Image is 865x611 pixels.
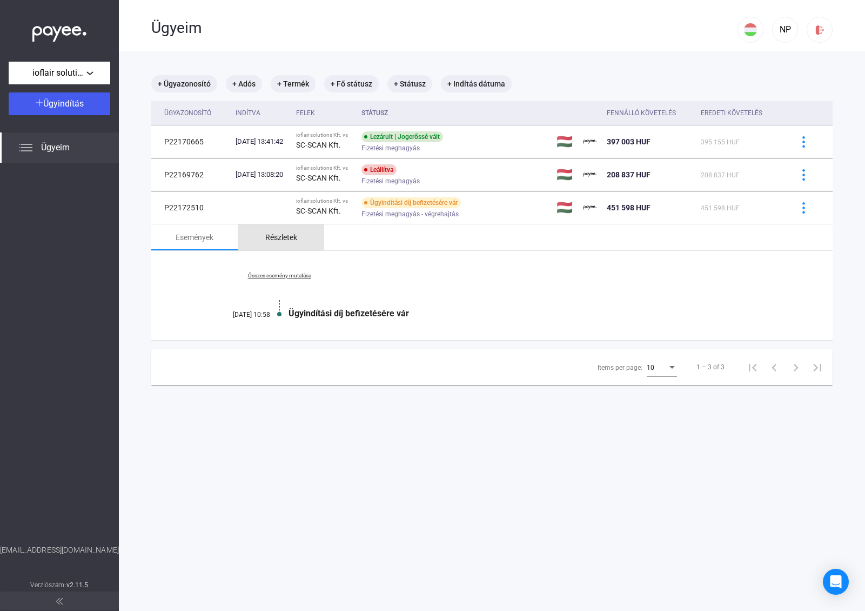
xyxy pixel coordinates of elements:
[324,75,379,92] mat-chip: + Fő státusz
[792,130,815,153] button: more-blue
[236,136,287,147] div: [DATE] 13:41:42
[807,356,828,378] button: Last page
[236,107,260,119] div: Indítva
[776,23,794,36] div: NP
[66,581,89,589] strong: v2.11.5
[36,99,43,107] img: plus-white.svg
[361,131,443,142] div: Lezárult | Jogerőssé vált
[164,107,211,119] div: Ügyazonosító
[607,137,651,146] span: 397 003 HUF
[701,107,779,119] div: Eredeti követelés
[792,196,815,219] button: more-blue
[361,142,420,155] span: Fizetési meghagyás
[807,17,833,43] button: logout-red
[164,107,227,119] div: Ügyazonosító
[296,107,315,119] div: Felek
[584,135,596,148] img: payee-logo
[701,204,740,212] span: 451 598 HUF
[296,132,353,138] div: ioflair solutions Kft. vs
[696,361,725,374] div: 1 – 3 of 3
[151,191,231,224] td: P22172510
[584,201,596,214] img: payee-logo
[742,356,763,378] button: First page
[552,125,579,158] td: 🇭🇺
[441,75,512,92] mat-chip: + Indítás dátuma
[357,101,552,125] th: Státusz
[56,598,63,605] img: arrow-double-left-grey.svg
[32,67,86,79] span: ioflair solutions Kft.
[176,231,213,244] div: Események
[823,569,849,595] div: Open Intercom Messenger
[9,92,110,115] button: Ügyindítás
[647,364,654,371] span: 10
[798,202,809,214] img: more-blue
[205,273,353,279] a: Összes esemény mutatása
[296,198,353,204] div: ioflair solutions Kft. vs
[296,141,341,149] strong: SC-SCAN Kft.
[9,62,110,84] button: ioflair solutions Kft.
[798,169,809,181] img: more-blue
[43,98,84,109] span: Ügyindítás
[701,107,762,119] div: Eredeti követelés
[744,23,757,36] img: HU
[151,19,737,37] div: Ügyeim
[552,158,579,191] td: 🇭🇺
[151,75,217,92] mat-chip: + Ügyazonosító
[607,170,651,179] span: 208 837 HUF
[361,175,420,188] span: Fizetési meghagyás
[552,191,579,224] td: 🇭🇺
[387,75,432,92] mat-chip: + Státusz
[41,141,70,154] span: Ügyeim
[607,203,651,212] span: 451 598 HUF
[701,138,740,146] span: 395 155 HUF
[798,136,809,148] img: more-blue
[265,231,297,244] div: Részletek
[763,356,785,378] button: Previous page
[772,17,798,43] button: NP
[32,20,86,42] img: white-payee-white-dot.svg
[205,311,270,318] div: [DATE] 10:58
[19,141,32,154] img: list.svg
[607,107,693,119] div: Fennálló követelés
[236,169,287,180] div: [DATE] 13:08:20
[361,164,397,175] div: Leállítva
[598,361,642,374] div: Items per page:
[151,158,231,191] td: P22169762
[792,163,815,186] button: more-blue
[737,17,763,43] button: HU
[607,107,676,119] div: Fennálló követelés
[151,125,231,158] td: P22170665
[226,75,262,92] mat-chip: + Adós
[296,207,341,215] strong: SC-SCAN Kft.
[701,171,740,179] span: 208 837 HUF
[814,24,826,36] img: logout-red
[296,174,341,182] strong: SC-SCAN Kft.
[361,197,461,208] div: Ügyindítási díj befizetésére vár
[584,168,596,181] img: payee-logo
[296,165,353,171] div: ioflair solutions Kft. vs
[296,107,353,119] div: Felek
[361,208,459,221] span: Fizetési meghagyás - végrehajtás
[289,308,779,318] div: Ügyindítási díj befizetésére vár
[271,75,316,92] mat-chip: + Termék
[236,107,287,119] div: Indítva
[647,361,677,374] mat-select: Items per page:
[785,356,807,378] button: Next page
